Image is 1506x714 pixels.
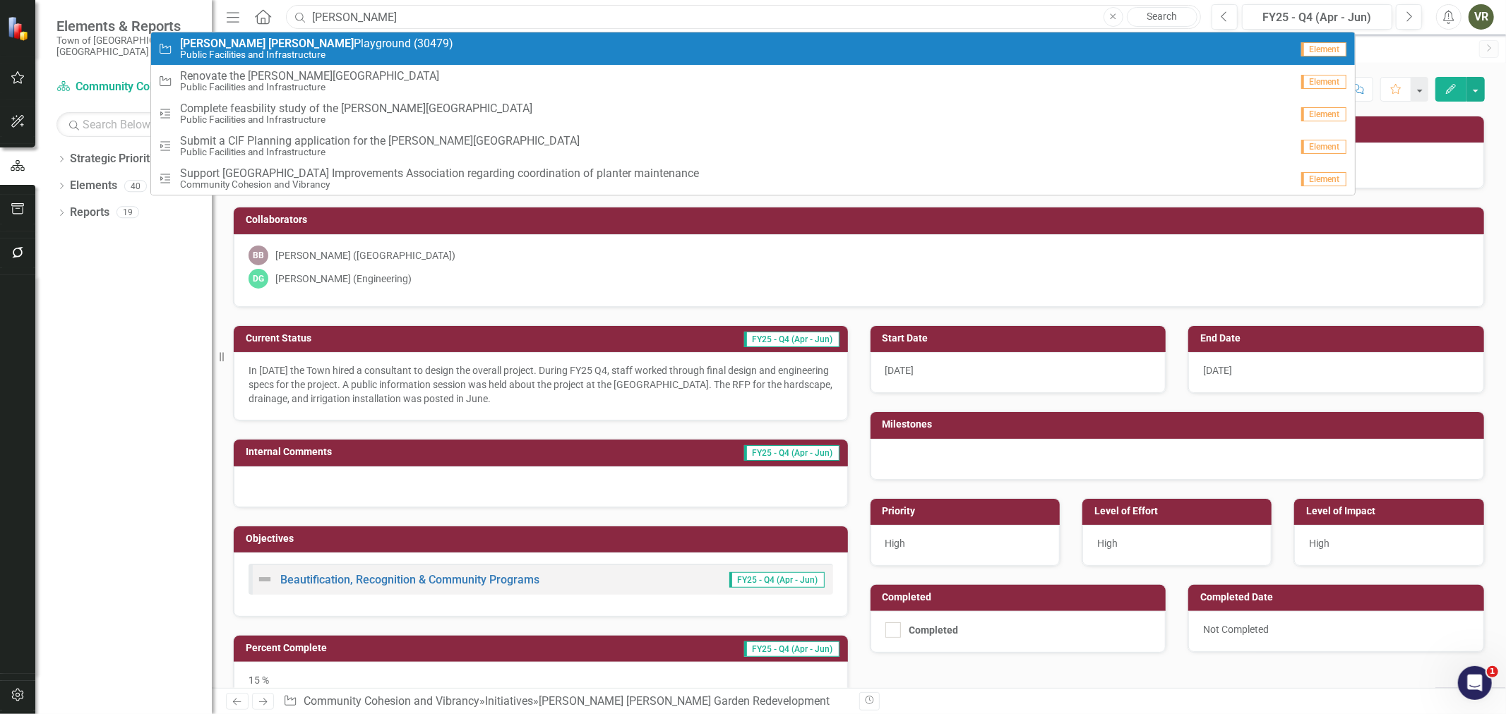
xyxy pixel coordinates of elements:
h3: Start Date [883,333,1159,344]
a: [PERSON_NAME] [PERSON_NAME]Playground (30479)Public Facilities and InfrastructureElement [151,32,1354,65]
span: 1 [1487,666,1498,677]
h3: Objectives [246,533,841,544]
span: FY25 - Q4 (Apr - Jun) [744,641,839,657]
div: [PERSON_NAME] (Engineering) [275,272,412,286]
a: Community Cohesion and Vibrancy [304,694,479,708]
iframe: Intercom live chat [1458,666,1492,700]
div: 19 [116,207,139,219]
span: Playground (30479) [180,37,453,50]
a: Beautification, Recognition & Community Programs [280,573,539,586]
input: Search Below... [56,112,198,137]
strong: [PERSON_NAME] [180,37,265,50]
span: Support [GEOGRAPHIC_DATA] Improvements Association regarding coordination of planter maintenance [180,167,699,180]
h3: End Date [1200,333,1477,344]
button: VR [1469,4,1494,30]
input: Search ClearPoint... [286,5,1201,30]
small: Community Cohesion and Vibrancy [180,179,699,190]
div: [PERSON_NAME] [PERSON_NAME] Garden Redevelopment [539,694,830,708]
span: Renovate the [PERSON_NAME][GEOGRAPHIC_DATA] [180,70,439,83]
small: Public Facilities and Infrastructure [180,114,532,125]
span: FY25 - Q4 (Apr - Jun) [729,572,825,588]
div: 40 [124,180,147,192]
a: Complete feasbility study of the [PERSON_NAME][GEOGRAPHIC_DATA]Public Facilities and Infrastructu... [151,97,1354,130]
img: ClearPoint Strategy [7,16,32,41]
button: FY25 - Q4 (Apr - Jun) [1242,4,1392,30]
span: Element [1301,172,1346,186]
span: High [1097,538,1118,549]
img: Not Defined [256,571,273,588]
div: 15 % [234,662,848,703]
div: FY25 - Q4 (Apr - Jun) [1247,9,1387,26]
span: Elements & Reports [56,18,198,35]
small: Public Facilities and Infrastructure [180,82,439,92]
small: Town of [GEOGRAPHIC_DATA], [GEOGRAPHIC_DATA] [56,35,198,58]
span: High [1309,538,1329,549]
span: FY25 - Q4 (Apr - Jun) [744,445,839,461]
span: [DATE] [885,365,914,376]
h3: Completed Date [1200,592,1477,603]
h3: Completed [883,592,1159,603]
h3: Current Status [246,333,486,344]
div: » » [283,694,848,710]
a: Elements [70,178,117,194]
div: BB [249,246,268,265]
div: DG [249,269,268,289]
span: Element [1301,75,1346,89]
div: Not Completed [1188,611,1484,652]
a: Submit a CIF Planning application for the [PERSON_NAME][GEOGRAPHIC_DATA]Public Facilities and Inf... [151,130,1354,162]
h3: Priority [883,506,1053,516]
a: Search [1127,7,1197,27]
span: FY25 - Q4 (Apr - Jun) [744,332,839,347]
p: In [DATE] the Town hired a consultant to design the overall project. During FY25 Q4, staff worked... [249,363,833,406]
h3: Collaborators [246,214,1477,225]
span: Element [1301,140,1346,154]
strong: [PERSON_NAME] [268,37,354,50]
span: Submit a CIF Planning application for the [PERSON_NAME][GEOGRAPHIC_DATA] [180,135,580,147]
h3: Percent Complete [246,643,517,653]
h3: Level of Effort [1094,506,1265,516]
h3: Milestones [883,419,1478,430]
span: [DATE] [1203,365,1232,376]
a: Support [GEOGRAPHIC_DATA] Improvements Association regarding coordination of planter maintenanceC... [151,162,1354,195]
span: Element [1301,42,1346,56]
small: Public Facilities and Infrastructure [180,147,580,157]
a: Initiatives [485,694,533,708]
span: High [885,538,906,549]
a: Strategic Priorities [70,151,165,167]
h3: Level of Impact [1306,506,1476,516]
span: Complete feasbility study of the [PERSON_NAME][GEOGRAPHIC_DATA] [180,102,532,115]
span: Element [1301,107,1346,121]
a: Community Cohesion and Vibrancy [56,79,198,95]
div: [PERSON_NAME] ([GEOGRAPHIC_DATA]) [275,248,455,262]
small: Public Facilities and Infrastructure [180,49,453,60]
a: Renovate the [PERSON_NAME][GEOGRAPHIC_DATA]Public Facilities and InfrastructureElement [151,65,1354,97]
a: Reports [70,205,109,221]
h3: Internal Comments [246,447,526,457]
